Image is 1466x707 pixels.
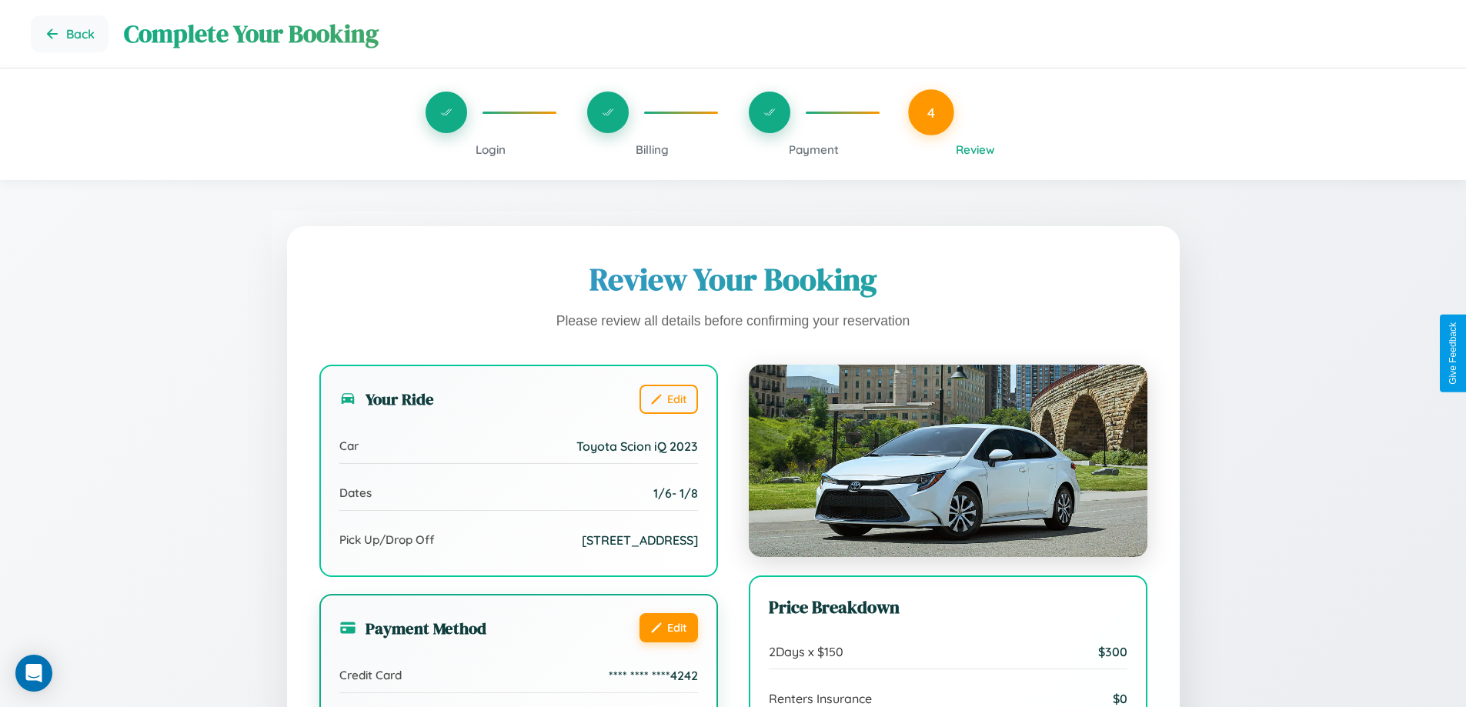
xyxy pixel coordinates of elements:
[769,595,1127,619] h3: Price Breakdown
[339,485,372,500] span: Dates
[769,691,872,706] span: Renters Insurance
[789,142,839,157] span: Payment
[1098,644,1127,659] span: $ 300
[956,142,995,157] span: Review
[582,532,698,548] span: [STREET_ADDRESS]
[31,15,109,52] button: Go back
[476,142,506,157] span: Login
[339,439,359,453] span: Car
[339,668,402,682] span: Credit Card
[319,258,1147,300] h1: Review Your Booking
[339,617,486,639] h3: Payment Method
[639,613,698,642] button: Edit
[124,17,1435,51] h1: Complete Your Booking
[1113,691,1127,706] span: $ 0
[636,142,669,157] span: Billing
[769,644,843,659] span: 2 Days x $ 150
[653,485,698,501] span: 1 / 6 - 1 / 8
[15,655,52,692] div: Open Intercom Messenger
[576,439,698,454] span: Toyota Scion iQ 2023
[639,385,698,414] button: Edit
[319,309,1147,334] p: Please review all details before confirming your reservation
[339,388,434,410] h3: Your Ride
[339,532,435,547] span: Pick Up/Drop Off
[749,365,1147,557] img: Toyota Scion iQ
[927,104,935,121] span: 4
[1448,322,1458,385] div: Give Feedback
